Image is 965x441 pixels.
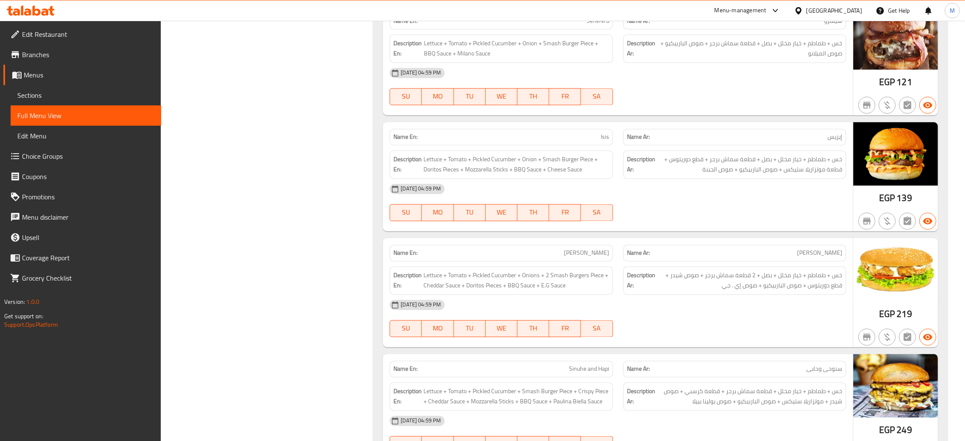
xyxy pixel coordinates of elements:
[715,6,767,16] div: Menu-management
[390,204,422,221] button: SU
[489,322,514,334] span: WE
[581,88,613,105] button: SA
[806,6,862,15] div: [GEOGRAPHIC_DATA]
[424,38,609,59] span: Lettuce + Tomato + Pickled Cucumber + Onion + Smash Burger Piece + BBQ Sauce + Milano Sauce
[627,248,650,257] strong: Name Ar:
[553,206,577,218] span: FR
[393,206,418,218] span: SU
[659,38,842,59] span: خس + طماطم + خيار مخلل + بصل + قطعة سماش برجر + صوص الباربيكيو + صوص الميلانو
[454,204,486,221] button: TU
[824,17,842,25] span: سينفرو
[22,212,154,222] span: Menu disclaimer
[3,166,161,187] a: Coupons
[521,206,546,218] span: TH
[3,44,161,65] a: Branches
[486,204,517,221] button: WE
[22,171,154,182] span: Coupons
[919,96,936,113] button: Available
[657,270,842,291] span: خس + طماطم + خيار مخلل + بصل + 2 قطعة سماش برجر + صوص شيدر + قطع دوريتوس + صوص الباربيكيو + صوص إ...
[11,126,161,146] a: Edit Menu
[397,69,444,77] span: [DATE] 04:59 PM
[521,322,546,334] span: TH
[853,6,938,69] img: Sinfro_burger638955962452765615.jpg
[3,187,161,207] a: Promotions
[22,273,154,283] span: Grocery Checklist
[3,146,161,166] a: Choice Groups
[393,90,418,102] span: SU
[393,17,418,25] strong: Name En:
[627,364,650,373] strong: Name Ar:
[657,154,842,175] span: خس + طماطم + خيار مخلل + بصل + قطعة سماش برجر + قطع دوريتوس + قطعة موتزاريلا ستيكس + صوص الباربيك...
[454,88,486,105] button: TU
[549,88,581,105] button: FR
[521,90,546,102] span: TH
[627,386,655,407] strong: Description Ar:
[486,88,517,105] button: WE
[564,248,609,257] span: [PERSON_NAME]
[393,270,422,291] strong: Description En:
[393,322,418,334] span: SU
[425,322,450,334] span: MO
[627,38,657,59] strong: Description Ar:
[397,185,444,193] span: [DATE] 04:59 PM
[517,88,549,105] button: TH
[454,320,486,337] button: TU
[601,132,609,141] span: Isis
[425,206,450,218] span: MO
[393,38,422,59] strong: Description En:
[393,386,422,407] strong: Description En:
[879,422,895,438] span: EGP
[393,154,422,175] strong: Description En:
[879,96,896,113] button: Purchased item
[517,320,549,337] button: TH
[553,90,577,102] span: FR
[581,320,613,337] button: SA
[489,206,514,218] span: WE
[489,90,514,102] span: WE
[3,227,161,248] a: Upsell
[26,296,39,307] span: 1.0.0
[3,248,161,268] a: Coverage Report
[17,90,154,100] span: Sections
[853,238,938,301] img: Tiba_burger638955956844785503.jpg
[517,204,549,221] button: TH
[390,320,422,337] button: SU
[423,154,609,175] span: Lettuce + Tomato + Pickled Cucumber + Onion + Smash Burger Piece + Doritos Pieces + Mozzarella St...
[397,300,444,309] span: [DATE] 04:59 PM
[422,204,454,221] button: MO
[899,212,916,229] button: Not has choices
[806,364,842,373] span: سنوحى وحابى
[896,74,912,90] span: 121
[858,328,875,345] button: Not branch specific item
[950,6,955,15] span: M
[553,322,577,334] span: FR
[457,90,482,102] span: TU
[584,90,609,102] span: SA
[896,306,912,322] span: 219
[11,85,161,105] a: Sections
[899,328,916,345] button: Not has choices
[549,204,581,221] button: FR
[422,88,454,105] button: MO
[393,132,418,141] strong: Name En:
[549,320,581,337] button: FR
[397,416,444,424] span: [DATE] 04:59 PM
[22,151,154,161] span: Choice Groups
[22,232,154,243] span: Upsell
[853,122,938,185] img: Isis_burger638955962529058930.jpg
[17,131,154,141] span: Edit Menu
[3,24,161,44] a: Edit Restaurant
[422,320,454,337] button: MO
[393,248,418,257] strong: Name En:
[22,50,154,60] span: Branches
[879,306,895,322] span: EGP
[627,17,650,25] strong: Name Ar:
[17,110,154,121] span: Full Menu View
[3,268,161,288] a: Grocery Checklist
[797,248,842,257] span: [PERSON_NAME]
[919,212,936,229] button: Available
[22,29,154,39] span: Edit Restaurant
[4,311,43,322] span: Get support on:
[457,322,482,334] span: TU
[423,270,609,291] span: Lettuce + Tomato + Pickled Cucumber + Onions + 2 Smash Burgers Piece + Cheddar Sauce + Doritos Pi...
